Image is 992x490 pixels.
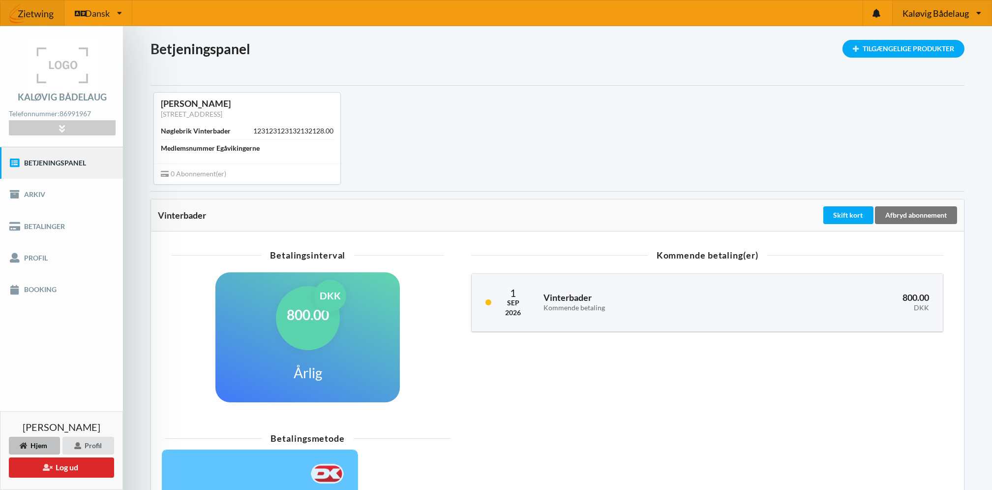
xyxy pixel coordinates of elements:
[161,110,222,118] a: [STREET_ADDRESS]
[9,437,60,455] div: Hjem
[902,9,969,18] span: Kaløvig Bådelaug
[505,288,521,298] div: 1
[761,304,929,312] div: DKK
[505,298,521,308] div: Sep
[60,109,91,118] strong: 86991967
[471,251,943,260] div: Kommende betaling(er)
[161,169,226,178] span: 0 Abonnement(er)
[287,306,329,324] h1: 800.00
[505,308,521,318] div: 2026
[253,126,333,136] div: 123123123132132128.00
[158,210,821,220] div: Vinterbader
[543,292,747,312] h3: Vinterbader
[161,143,260,153] div: Medlemsnummer Egåvikingerne
[172,251,444,260] div: Betalingsinterval
[9,457,114,478] button: Log ud
[9,107,115,121] div: Telefonnummer:
[62,437,114,455] div: Profil
[85,9,110,18] span: Dansk
[161,126,231,136] div: Nøglebrik Vinterbader
[761,292,929,312] h3: 800.00
[26,37,99,93] img: logo
[150,40,964,58] h1: Betjeningspanel
[311,464,344,484] img: F+AAQC4Rur0ZFP9BwAAAABJRU5ErkJggg==
[165,434,451,443] div: Betalingsmetode
[842,40,964,58] div: Tilgængelige Produkter
[543,304,747,312] div: Kommende betaling
[823,206,873,224] div: Skift kort
[23,422,100,432] span: [PERSON_NAME]
[294,364,322,382] h1: Årlig
[875,206,957,224] div: Afbryd abonnement
[161,98,333,109] div: [PERSON_NAME]
[314,280,346,312] div: DKK
[18,93,107,101] div: Kaløvig Bådelaug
